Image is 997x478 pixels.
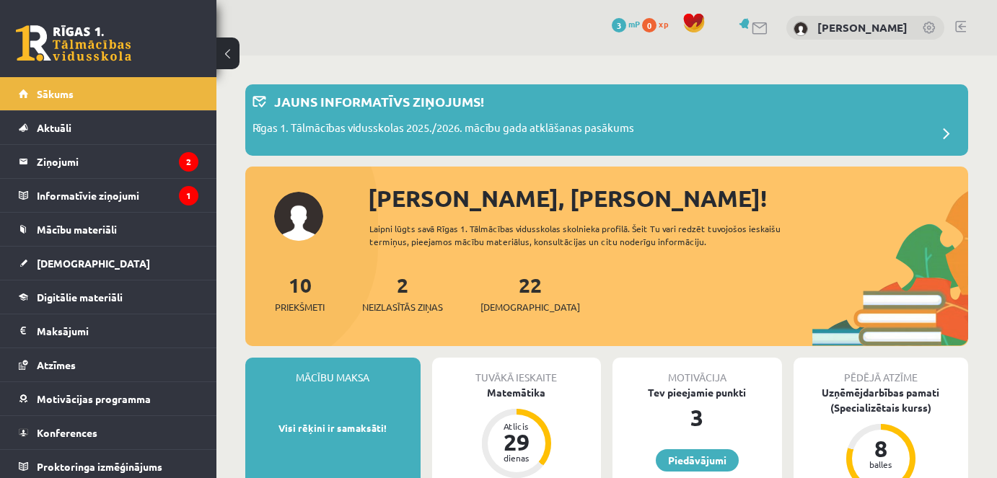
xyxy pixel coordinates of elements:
[37,314,198,348] legend: Maksājumi
[642,18,675,30] a: 0 xp
[495,422,538,430] div: Atlicis
[19,416,198,449] a: Konferences
[179,186,198,205] i: 1
[368,181,968,216] div: [PERSON_NAME], [PERSON_NAME]!
[37,223,117,236] span: Mācību materiāli
[19,280,198,314] a: Digitālie materiāli
[642,18,656,32] span: 0
[19,145,198,178] a: Ziņojumi2
[37,426,97,439] span: Konferences
[19,213,198,246] a: Mācību materiāli
[252,120,634,140] p: Rīgas 1. Tālmācības vidusskolas 2025./2026. mācību gada atklāšanas pasākums
[480,300,580,314] span: [DEMOGRAPHIC_DATA]
[37,145,198,178] legend: Ziņojumi
[19,314,198,348] a: Maksājumi
[495,430,538,453] div: 29
[37,460,162,473] span: Proktoringa izmēģinājums
[37,87,74,100] span: Sākums
[179,152,198,172] i: 2
[480,272,580,314] a: 22[DEMOGRAPHIC_DATA]
[362,300,443,314] span: Neizlasītās ziņas
[37,121,71,134] span: Aktuāli
[252,421,413,435] p: Visi rēķini ir samaksāti!
[612,358,782,385] div: Motivācija
[612,385,782,400] div: Tev pieejamie punkti
[612,400,782,435] div: 3
[656,449,739,472] a: Piedāvājumi
[245,358,421,385] div: Mācību maksa
[37,179,198,212] legend: Informatīvie ziņojumi
[19,247,198,280] a: [DEMOGRAPHIC_DATA]
[817,20,908,35] a: [PERSON_NAME]
[275,300,325,314] span: Priekšmeti
[19,382,198,415] a: Motivācijas programma
[859,437,902,460] div: 8
[252,92,961,149] a: Jauns informatīvs ziņojums! Rīgas 1. Tālmācības vidusskolas 2025./2026. mācību gada atklāšanas pa...
[794,22,808,36] img: Samanta Mia Emberlija
[37,257,150,270] span: [DEMOGRAPHIC_DATA]
[16,25,131,61] a: Rīgas 1. Tālmācības vidusskola
[19,111,198,144] a: Aktuāli
[37,392,151,405] span: Motivācijas programma
[432,358,602,385] div: Tuvākā ieskaite
[628,18,640,30] span: mP
[659,18,668,30] span: xp
[37,291,123,304] span: Digitālie materiāli
[19,77,198,110] a: Sākums
[794,385,969,415] div: Uzņēmējdarbības pamati (Specializētais kurss)
[859,460,902,469] div: balles
[274,92,484,111] p: Jauns informatīvs ziņojums!
[794,358,969,385] div: Pēdējā atzīme
[495,453,538,462] div: dienas
[37,358,76,371] span: Atzīmes
[612,18,640,30] a: 3 mP
[432,385,602,400] div: Matemātika
[19,179,198,212] a: Informatīvie ziņojumi1
[19,348,198,381] a: Atzīmes
[612,18,626,32] span: 3
[275,272,325,314] a: 10Priekšmeti
[362,272,443,314] a: 2Neizlasītās ziņas
[369,222,803,248] div: Laipni lūgts savā Rīgas 1. Tālmācības vidusskolas skolnieka profilā. Šeit Tu vari redzēt tuvojošo...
